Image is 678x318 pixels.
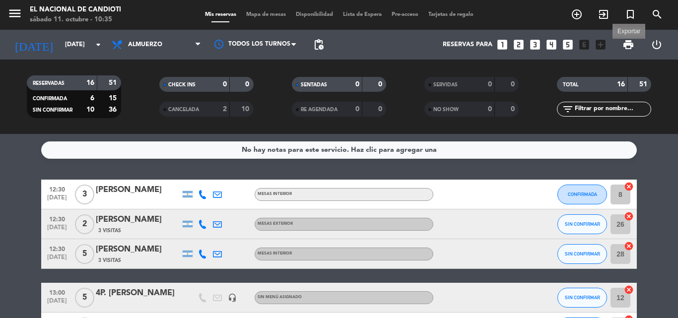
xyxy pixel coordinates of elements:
[200,12,241,17] span: Mis reservas
[45,298,69,309] span: [DATE]
[433,82,458,87] span: SERVIDAS
[529,38,542,51] i: looks_3
[245,81,251,88] strong: 0
[75,244,94,264] span: 5
[7,6,22,24] button: menu
[45,254,69,265] span: [DATE]
[563,82,578,87] span: TOTAL
[355,81,359,88] strong: 0
[75,288,94,308] span: 5
[242,144,437,156] div: No hay notas para este servicio. Haz clic para agregar una
[488,106,492,113] strong: 0
[562,103,574,115] i: filter_list
[109,95,119,102] strong: 15
[98,227,121,235] span: 3 Visitas
[45,243,69,254] span: 12:30
[301,82,327,87] span: SENTADAS
[30,15,121,25] div: sábado 11. octubre - 10:35
[545,38,558,51] i: looks_4
[86,106,94,113] strong: 10
[488,81,492,88] strong: 0
[612,27,645,36] div: Exportar
[338,12,387,17] span: Lista de Espera
[128,41,162,48] span: Almuerzo
[624,8,636,20] i: turned_in_not
[96,184,180,196] div: [PERSON_NAME]
[301,107,338,112] span: RE AGENDADA
[378,106,384,113] strong: 0
[291,12,338,17] span: Disponibilidad
[45,224,69,236] span: [DATE]
[594,38,607,51] i: add_box
[565,221,600,227] span: SIN CONFIRMAR
[557,214,607,234] button: SIN CONFIRMAR
[387,12,423,17] span: Pre-acceso
[624,182,634,191] i: cancel
[511,106,517,113] strong: 0
[96,213,180,226] div: [PERSON_NAME]
[651,8,663,20] i: search
[511,81,517,88] strong: 0
[651,39,663,51] i: power_settings_new
[96,287,180,300] div: 4P. [PERSON_NAME]
[355,106,359,113] strong: 0
[33,108,72,113] span: SIN CONFIRMAR
[512,38,525,51] i: looks_two
[7,34,60,56] i: [DATE]
[313,39,325,51] span: pending_actions
[561,38,574,51] i: looks_5
[98,256,121,264] span: 3 Visitas
[433,107,459,112] span: NO SHOW
[45,213,69,224] span: 12:30
[168,82,196,87] span: CHECK INS
[598,8,610,20] i: exit_to_app
[565,295,600,300] span: SIN CONFIRMAR
[639,81,649,88] strong: 51
[557,185,607,204] button: CONFIRMADA
[75,214,94,234] span: 2
[574,104,651,115] input: Filtrar por nombre...
[258,222,293,226] span: MESAS EXTERIOR
[45,183,69,194] span: 12:30
[258,295,302,299] span: Sin menú asignado
[90,95,94,102] strong: 6
[423,12,478,17] span: Tarjetas de regalo
[109,79,119,86] strong: 51
[33,96,67,101] span: CONFIRMADA
[557,244,607,264] button: SIN CONFIRMAR
[30,5,121,15] div: El Nacional de Candioti
[33,81,65,86] span: RESERVADAS
[75,185,94,204] span: 3
[92,39,104,51] i: arrow_drop_down
[45,194,69,206] span: [DATE]
[622,39,634,51] span: print
[568,191,597,197] span: CONFIRMADA
[378,81,384,88] strong: 0
[557,288,607,308] button: SIN CONFIRMAR
[223,106,227,113] strong: 2
[241,106,251,113] strong: 10
[571,8,583,20] i: add_circle_outline
[7,6,22,21] i: menu
[617,81,625,88] strong: 16
[228,293,237,302] i: headset_mic
[86,79,94,86] strong: 16
[642,30,671,60] div: LOG OUT
[223,81,227,88] strong: 0
[258,252,292,255] span: MESAS INTERIOR
[496,38,509,51] i: looks_one
[258,192,292,196] span: MESAS INTERIOR
[109,106,119,113] strong: 36
[168,107,199,112] span: CANCELADA
[578,38,591,51] i: looks_6
[624,241,634,251] i: cancel
[624,285,634,295] i: cancel
[624,211,634,221] i: cancel
[241,12,291,17] span: Mapa de mesas
[565,251,600,256] span: SIN CONFIRMAR
[96,243,180,256] div: [PERSON_NAME]
[443,41,492,48] span: Reservas para
[45,286,69,298] span: 13:00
